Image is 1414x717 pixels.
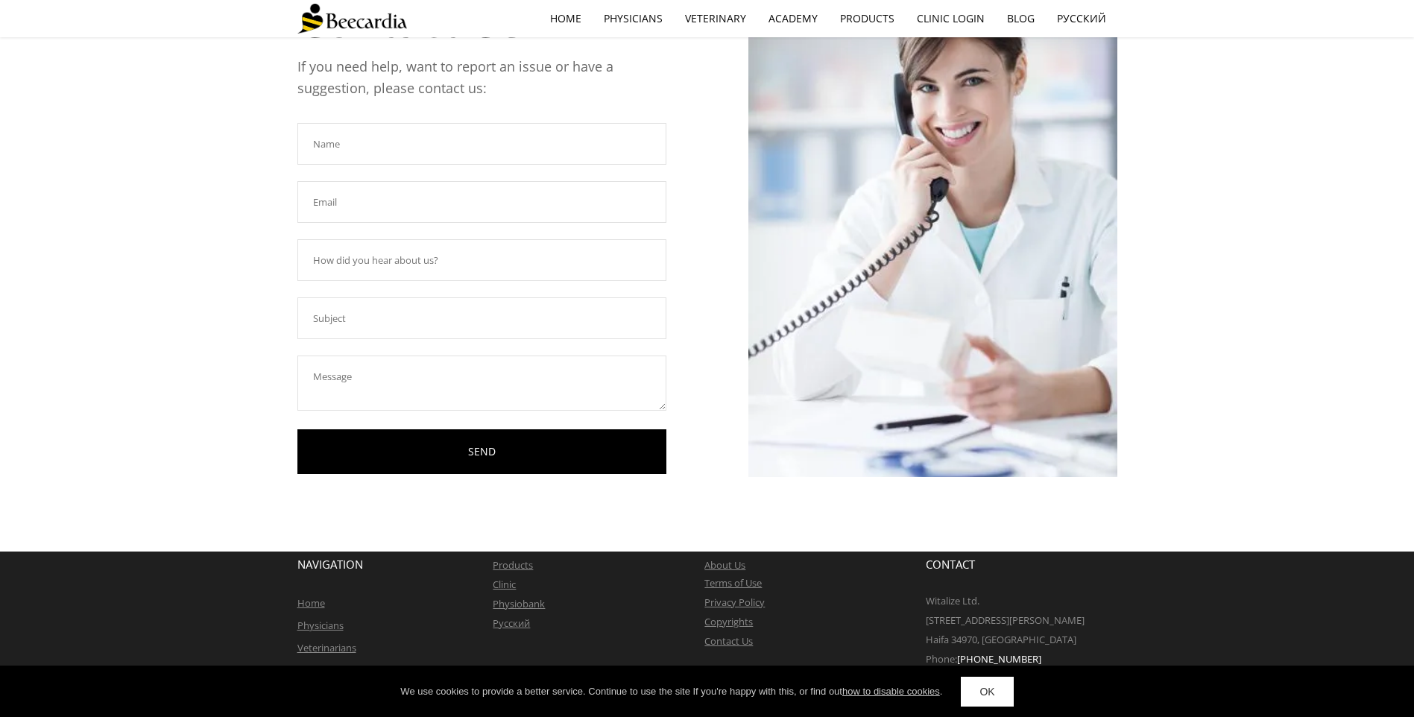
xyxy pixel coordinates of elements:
a: roducts [499,558,533,572]
a: Clinic [493,578,516,591]
a: Clinic Login [906,1,996,36]
span: [STREET_ADDRESS][PERSON_NAME] [926,613,1085,627]
span: [PHONE_NUMBER] [957,652,1041,666]
a: Veterinary [674,1,757,36]
a: Contact Us [704,634,753,648]
a: Privacy Policy [704,596,765,609]
img: Beecardia [297,4,407,34]
a: Copyrights [704,615,753,628]
a: Русский [493,616,530,630]
span: Haifa 34970, [GEOGRAPHIC_DATA] [926,633,1076,646]
input: How did you hear about us? [297,239,666,281]
span: Phone: [926,652,957,666]
a: P [493,558,499,572]
a: Physicians [593,1,674,36]
a: Home [297,596,325,610]
a: Русский [1046,1,1117,36]
a: Academy [297,663,338,677]
a: how to disable cookies [842,686,940,697]
span: NAVIGATION [297,557,363,572]
span: Witalize Ltd. [926,594,979,607]
input: Name [297,123,666,165]
a: home [539,1,593,36]
span: CONTACT [926,557,975,572]
a: Terms of Use [704,576,762,590]
span: If you need help, want to report an issue or have a suggestion, please contact us: [297,57,613,97]
a: Products [829,1,906,36]
a: Veterinarians [297,641,356,654]
a: SEND [297,429,666,475]
div: We use cookies to provide a better service. Continue to use the site If you're happy with this, o... [400,684,942,699]
a: OK [961,677,1013,707]
a: Blog [996,1,1046,36]
input: Email [297,181,666,223]
a: Physicians [297,619,344,632]
input: Subject [297,297,666,339]
a: Academy [757,1,829,36]
a: About Us [704,558,745,572]
a: Physiobank [493,597,545,610]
